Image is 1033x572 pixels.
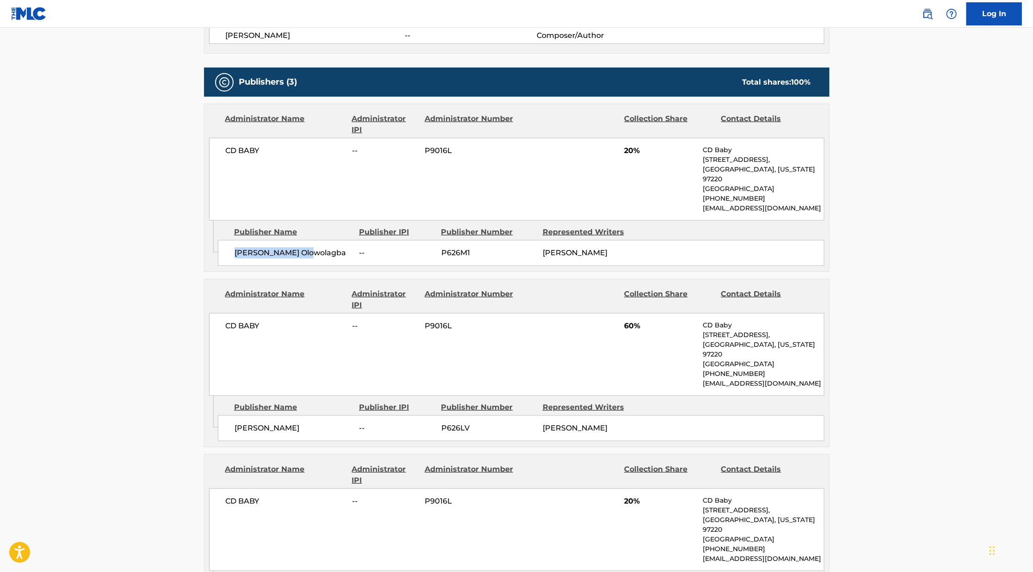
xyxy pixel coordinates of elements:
div: Collection Share [624,113,714,135]
p: [GEOGRAPHIC_DATA] [703,535,823,544]
span: -- [359,423,434,434]
div: Contact Details [721,289,811,311]
div: Administrator IPI [352,289,418,311]
div: Administrator Number [425,113,514,135]
div: Administrator Name [225,289,345,311]
p: [STREET_ADDRESS], [703,505,823,515]
span: -- [352,320,418,332]
div: Collection Share [624,464,714,486]
div: Collection Share [624,289,714,311]
a: Public Search [918,5,937,23]
img: search [922,8,933,19]
div: Represented Writers [543,227,637,238]
span: P9016L [425,496,514,507]
div: Represented Writers [543,402,637,413]
span: [PERSON_NAME] [235,423,353,434]
span: P626M1 [441,247,536,258]
span: P9016L [425,320,514,332]
p: [EMAIL_ADDRESS][DOMAIN_NAME] [703,379,823,388]
p: [GEOGRAPHIC_DATA], [US_STATE] 97220 [703,165,823,184]
div: Total shares: [742,77,811,88]
div: Administrator Number [425,289,514,311]
img: MLC Logo [11,7,47,20]
span: 100 % [792,78,811,86]
span: CD BABY [226,496,346,507]
div: Administrator IPI [352,113,418,135]
div: Contact Details [721,464,811,486]
img: Publishers [219,77,230,88]
span: -- [352,496,418,507]
span: P626LV [441,423,536,434]
span: [PERSON_NAME] [543,248,607,257]
span: -- [352,145,418,156]
div: Administrator Name [225,464,345,486]
span: [PERSON_NAME] [543,424,607,432]
span: [PERSON_NAME] Olowolagba [235,247,353,258]
p: [PHONE_NUMBER] [703,544,823,554]
span: CD BABY [226,320,346,332]
p: CD Baby [703,320,823,330]
p: [GEOGRAPHIC_DATA] [703,184,823,194]
div: Publisher Number [441,227,536,238]
div: Help [942,5,961,23]
p: [EMAIL_ADDRESS][DOMAIN_NAME] [703,554,823,564]
p: [EMAIL_ADDRESS][DOMAIN_NAME] [703,203,823,213]
div: Drag [990,537,995,565]
span: 20% [624,496,696,507]
span: -- [405,30,536,41]
div: Publisher Name [234,402,352,413]
span: [PERSON_NAME] [226,30,405,41]
span: CD BABY [226,145,346,156]
p: [PHONE_NUMBER] [703,369,823,379]
h5: Publishers (3) [239,77,297,87]
div: Publisher IPI [359,227,434,238]
span: P9016L [425,145,514,156]
p: CD Baby [703,496,823,505]
p: CD Baby [703,145,823,155]
span: 60% [624,320,696,332]
span: 20% [624,145,696,156]
span: Composer/Author [537,30,656,41]
iframe: Chat Widget [987,528,1033,572]
span: -- [359,247,434,258]
div: Publisher Name [234,227,352,238]
p: [STREET_ADDRESS], [703,330,823,340]
p: [STREET_ADDRESS], [703,155,823,165]
p: [PHONE_NUMBER] [703,194,823,203]
div: Publisher Number [441,402,536,413]
div: Administrator Name [225,113,345,135]
p: [GEOGRAPHIC_DATA], [US_STATE] 97220 [703,340,823,359]
div: Administrator Number [425,464,514,486]
p: [GEOGRAPHIC_DATA], [US_STATE] 97220 [703,515,823,535]
p: [GEOGRAPHIC_DATA] [703,359,823,369]
div: Publisher IPI [359,402,434,413]
a: Log In [966,2,1022,25]
img: help [946,8,957,19]
div: Administrator IPI [352,464,418,486]
div: Contact Details [721,113,811,135]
